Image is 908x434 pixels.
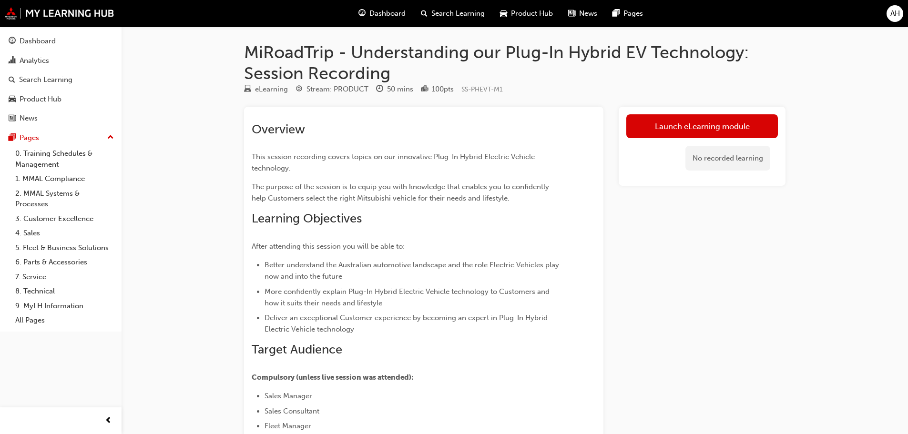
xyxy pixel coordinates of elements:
span: This session recording covers topics on our innovative Plug-In Hybrid Electric Vehicle technology. [252,152,537,172]
span: podium-icon [421,85,428,94]
span: car-icon [9,95,16,104]
div: Stream [296,83,368,95]
span: More confidently explain Plug-In Hybrid Electric Vehicle technology to Customers and how it suits... [265,287,551,307]
a: search-iconSearch Learning [413,4,492,23]
span: Compulsory (unless live session was attended): [252,373,414,382]
a: Product Hub [4,91,118,108]
a: 4. Sales [11,226,118,241]
a: pages-iconPages [605,4,651,23]
span: pages-icon [612,8,620,20]
span: Better understand the Australian automotive landscape and the role Electric Vehicles play now and... [265,261,561,281]
div: Search Learning [19,74,72,85]
span: Sales Manager [265,392,312,400]
a: Launch eLearning module [626,114,778,138]
h1: MiRoadTrip - Understanding our Plug-In Hybrid EV Technology: Session Recording [244,42,786,83]
span: guage-icon [9,37,16,46]
a: car-iconProduct Hub [492,4,561,23]
span: Learning resource code [461,85,503,93]
a: 9. MyLH Information [11,299,118,313]
span: Pages [623,8,643,19]
button: AH [887,5,903,22]
span: clock-icon [376,85,383,94]
span: search-icon [9,76,15,84]
span: Deliver an exceptional Customer experience by becoming an expert in Plug-In Hybrid Electric Vehic... [265,313,550,333]
span: Learning Objectives [252,211,362,226]
a: All Pages [11,313,118,328]
img: mmal [5,7,114,20]
a: news-iconNews [561,4,605,23]
span: AH [890,8,900,19]
span: search-icon [421,8,428,20]
a: Search Learning [4,71,118,89]
span: News [579,8,597,19]
span: car-icon [500,8,507,20]
span: chart-icon [9,57,16,65]
span: Fleet Manager [265,422,311,430]
span: Product Hub [511,8,553,19]
div: Analytics [20,55,49,66]
a: Analytics [4,52,118,70]
div: Stream: PRODUCT [306,84,368,95]
div: Dashboard [20,36,56,47]
span: up-icon [107,131,114,144]
div: Type [244,83,288,95]
div: Points [421,83,454,95]
div: 50 mins [387,84,413,95]
a: 1. MMAL Compliance [11,172,118,186]
span: The purpose of the session is to equip you with knowledge that enables you to confidently help Cu... [252,182,551,202]
a: 3. Customer Excellence [11,212,118,226]
button: Pages [4,129,118,147]
a: 8. Technical [11,284,118,299]
a: 0. Training Schedules & Management [11,146,118,172]
div: 100 pts [432,84,454,95]
span: news-icon [9,114,16,123]
a: 7. Service [11,270,118,284]
div: Product Hub [20,94,61,105]
a: News [4,110,118,127]
div: eLearning [255,84,288,95]
span: prev-icon [105,415,112,427]
div: Duration [376,83,413,95]
div: News [20,113,38,124]
span: news-icon [568,8,575,20]
span: Sales Consultant [265,407,319,415]
button: DashboardAnalyticsSearch LearningProduct HubNews [4,30,118,129]
span: Target Audience [252,342,342,357]
a: 2. MMAL Systems & Processes [11,186,118,212]
span: Search Learning [431,8,485,19]
span: pages-icon [9,134,16,142]
a: 6. Parts & Accessories [11,255,118,270]
span: Overview [252,122,305,137]
span: After attending this session you will be able to: [252,242,405,251]
span: target-icon [296,85,303,94]
div: No recorded learning [685,146,770,171]
div: Pages [20,132,39,143]
span: Dashboard [369,8,406,19]
a: guage-iconDashboard [351,4,413,23]
span: guage-icon [358,8,366,20]
a: 5. Fleet & Business Solutions [11,241,118,255]
span: learningResourceType_ELEARNING-icon [244,85,251,94]
a: Dashboard [4,32,118,50]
